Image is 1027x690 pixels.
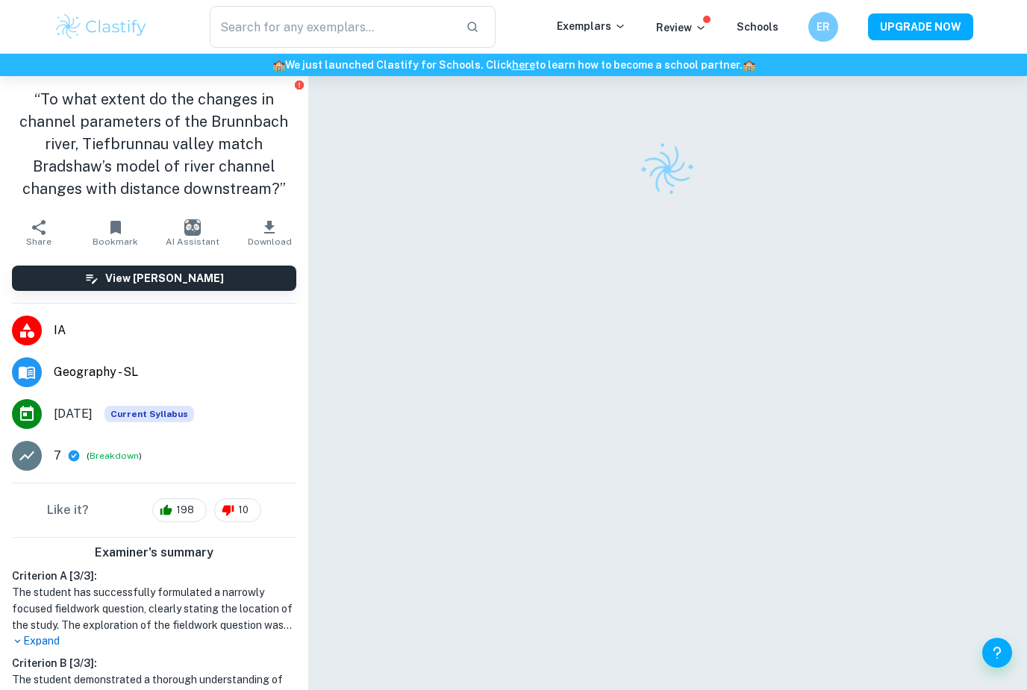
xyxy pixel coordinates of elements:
button: Download [231,212,308,254]
span: [DATE] [54,405,93,423]
button: Help and Feedback [982,638,1012,668]
span: Geography - SL [54,363,296,381]
p: Exemplars [557,18,626,34]
button: Breakdown [90,449,139,462]
h6: Like it? [47,501,89,519]
button: UPGRADE NOW [868,13,973,40]
span: Bookmark [93,236,138,247]
h6: View [PERSON_NAME] [105,270,224,286]
p: Expand [12,633,296,649]
span: 10 [230,503,257,518]
span: IA [54,322,296,339]
span: Current Syllabus [104,406,194,422]
h6: ER [815,19,832,35]
span: 🏫 [743,59,755,71]
div: 10 [214,498,261,522]
span: Download [248,236,292,247]
input: Search for any exemplars... [210,6,454,48]
h6: We just launched Clastify for Schools. Click to learn how to become a school partner. [3,57,1024,73]
span: 198 [168,503,202,518]
p: Review [656,19,707,36]
a: here [512,59,535,71]
h6: Criterion A [ 3 / 3 ]: [12,568,296,584]
h6: Examiner's summary [6,544,302,562]
img: Clastify logo [54,12,149,42]
p: 7 [54,447,61,465]
h6: Criterion B [ 3 / 3 ]: [12,655,296,671]
button: Report issue [294,79,305,90]
span: ( ) [87,449,142,463]
span: 🏫 [272,59,285,71]
img: AI Assistant [184,219,201,236]
div: This exemplar is based on the current syllabus. Feel free to refer to it for inspiration/ideas wh... [104,406,194,422]
span: AI Assistant [166,236,219,247]
button: AI Assistant [154,212,231,254]
button: Bookmark [77,212,154,254]
h1: The student has successfully formulated a narrowly focused fieldwork question, clearly stating th... [12,584,296,633]
h1: “To what extent do the changes in channel parameters of the Brunnbach river, Tiefbrunnau valley m... [12,88,296,200]
button: ER [808,12,838,42]
button: View [PERSON_NAME] [12,266,296,291]
a: Schools [737,21,778,33]
div: 198 [152,498,207,522]
img: Clastify logo [631,133,704,206]
span: Share [26,236,51,247]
